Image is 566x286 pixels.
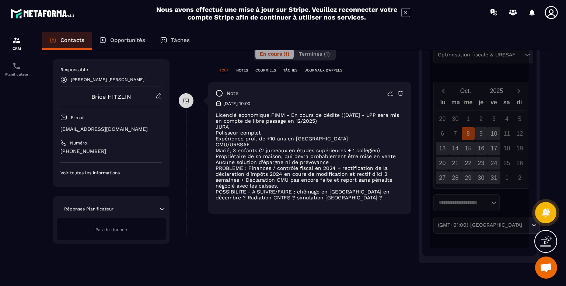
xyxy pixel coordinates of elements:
[2,30,31,56] a: formationformationCRM
[2,72,31,76] p: Planificateur
[92,32,153,50] a: Opportunités
[255,68,276,73] p: COURRIELS
[227,90,238,97] p: note
[60,170,162,176] p: Voir toutes les informations
[216,142,404,147] p: CMU/URSSAF
[12,36,21,45] img: formation
[71,77,144,82] p: [PERSON_NAME] [PERSON_NAME]
[95,227,127,232] span: Pas de donnée
[216,112,404,124] p: Licencié économique FIMM - En cours de dédite ([DATE] - LPP sera mis en compte de libre passage e...
[60,67,162,73] p: Responsable
[60,148,162,155] p: [PHONE_NUMBER]
[216,136,404,142] p: Expérience prof. de +10 ans en [GEOGRAPHIC_DATA]
[255,49,294,59] button: En cours (1)
[110,37,145,43] p: Opportunités
[64,206,113,212] p: Réponses Planificateur
[283,68,297,73] p: TÂCHES
[71,115,85,121] p: E-mail
[216,165,404,189] p: PROBLEME : Finances / contrôle fiscal en 2024 + rectification de la déclaration d'impôts 2024 en ...
[2,46,31,50] p: CRM
[171,37,190,43] p: Tâches
[216,147,404,153] p: Marié, 3 enfants (2 jumeaux en études supérieures + 1 collégien)
[91,93,131,100] a: Brice HITZLIN
[219,68,229,73] p: TOUT
[305,68,342,73] p: JOURNAUX D'APPELS
[70,140,87,146] p: Numéro
[216,124,404,130] p: JURA
[216,159,404,165] p: Aucune solution d'épargne ni de prévoyance
[10,7,77,20] img: logo
[216,189,404,200] p: POSSIBILITE - A SUIVRE/FAIRE : chômage en [GEOGRAPHIC_DATA] en décembre ? Radiation CNTFS ? simul...
[236,68,248,73] p: NOTES
[156,6,398,21] h2: Nous avons effectué une mise à jour sur Stripe. Veuillez reconnecter votre compte Stripe afin de ...
[223,101,250,107] p: [DATE] 10:00
[216,130,404,136] p: Polisseur complet
[2,56,31,82] a: schedulerschedulerPlanificateur
[42,32,92,50] a: Contacts
[60,126,162,133] p: [EMAIL_ADDRESS][DOMAIN_NAME]
[60,37,84,43] p: Contacts
[294,49,334,59] button: Terminés (1)
[216,153,404,159] p: Propriétaire de sa maison, qui devra probablement être mise en vente
[535,257,557,279] div: Ouvrir le chat
[260,51,289,57] span: En cours (1)
[299,51,330,57] span: Terminés (1)
[153,32,197,50] a: Tâches
[12,62,21,70] img: scheduler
